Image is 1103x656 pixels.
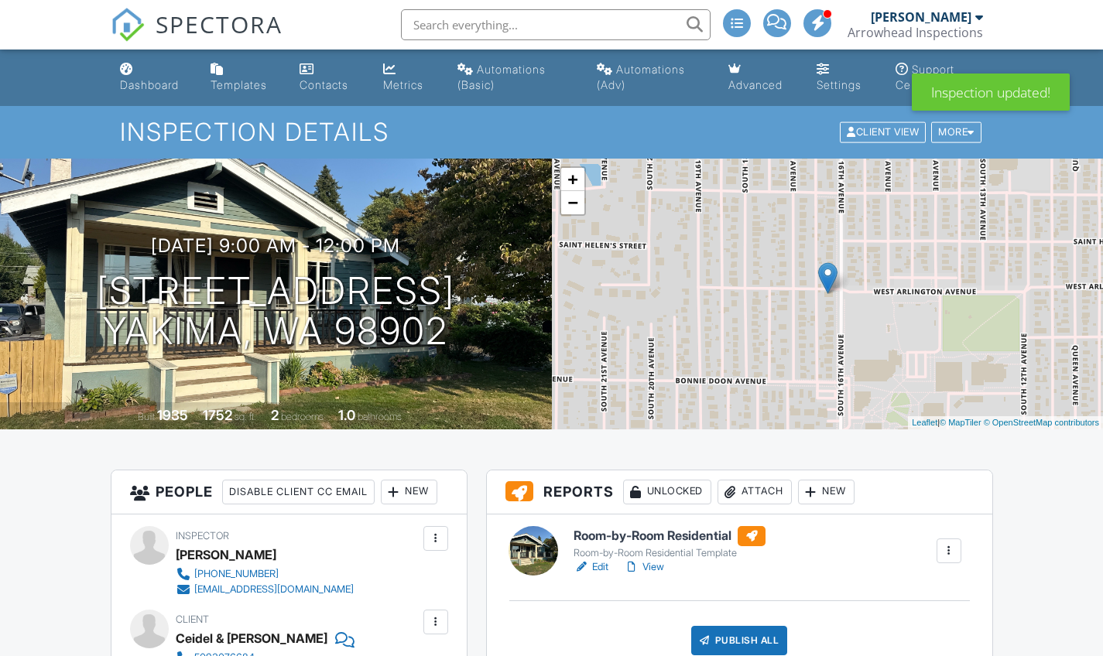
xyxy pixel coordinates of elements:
[194,583,354,596] div: [EMAIL_ADDRESS][DOMAIN_NAME]
[691,626,788,655] div: Publish All
[111,8,145,42] img: The Best Home Inspection Software - Spectora
[848,25,983,40] div: Arrowhead Inspections
[931,122,981,143] div: More
[457,63,546,91] div: Automations (Basic)
[574,526,766,546] h6: Room-by-Room Residential
[624,559,664,575] a: View
[896,63,954,91] div: Support Center
[203,407,232,423] div: 1752
[176,582,354,597] a: [EMAIL_ADDRESS][DOMAIN_NAME]
[377,56,439,100] a: Metrics
[728,78,783,91] div: Advanced
[984,418,1099,427] a: © OpenStreetMap contributors
[204,56,281,100] a: Templates
[111,21,283,53] a: SPECTORA
[176,566,354,582] a: [PHONE_NUMBER]
[487,470,992,514] h3: Reports
[176,530,229,542] span: Inspector
[358,411,402,422] span: bathrooms
[591,56,710,100] a: Automations (Advanced)
[912,418,937,427] a: Leaflet
[138,411,155,422] span: Built
[235,411,256,422] span: sq. ft.
[451,56,578,100] a: Automations (Basic)
[222,480,375,504] div: Disable Client CC Email
[176,613,209,625] span: Client
[889,56,990,100] a: Support Center
[151,235,400,256] h3: [DATE] 9:00 am - 12:00 pm
[561,168,584,191] a: Zoom in
[120,118,982,145] h1: Inspection Details
[908,416,1103,429] div: |
[597,63,685,91] div: Automations (Adv)
[574,526,766,560] a: Room-by-Room Residential Room-by-Room Residential Template
[810,56,877,100] a: Settings
[281,411,324,422] span: bedrooms
[401,9,711,40] input: Search everything...
[871,9,971,25] div: [PERSON_NAME]
[176,627,327,650] div: Ceidel & [PERSON_NAME]
[176,543,276,566] div: [PERSON_NAME]
[561,191,584,214] a: Zoom out
[97,271,455,353] h1: [STREET_ADDRESS] Yakima, WA 98902
[211,78,267,91] div: Templates
[574,547,766,559] div: Room-by-Room Residential Template
[574,559,608,575] a: Edit
[817,78,862,91] div: Settings
[120,78,179,91] div: Dashboard
[718,480,792,504] div: Attach
[111,470,467,514] h3: People
[912,73,1070,111] div: Inspection updated!
[798,480,855,504] div: New
[381,480,437,504] div: New
[156,8,283,40] span: SPECTORA
[722,56,798,100] a: Advanced
[383,78,423,91] div: Metrics
[840,122,926,143] div: Client View
[194,568,279,580] div: [PHONE_NUMBER]
[940,418,981,427] a: © MapTiler
[623,480,711,504] div: Unlocked
[293,56,365,100] a: Contacts
[338,407,355,423] div: 1.0
[300,78,348,91] div: Contacts
[157,407,188,423] div: 1935
[838,125,930,137] a: Client View
[114,56,193,100] a: Dashboard
[271,407,279,423] div: 2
